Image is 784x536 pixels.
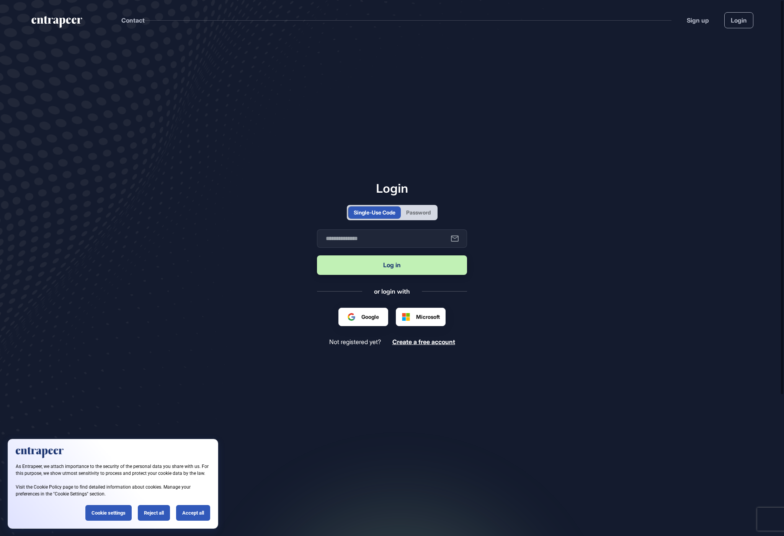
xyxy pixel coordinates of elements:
button: Log in [317,255,467,275]
a: entrapeer-logo [31,16,83,31]
a: Login [724,12,753,28]
a: Sign up [687,16,709,25]
a: Create a free account [392,338,455,346]
span: Microsoft [416,313,440,321]
span: Not registered yet? [329,338,381,346]
div: or login with [374,287,410,296]
h1: Login [317,181,467,195]
div: Single-Use Code [354,208,395,216]
div: Password [406,208,431,216]
button: Contact [121,15,145,25]
span: Create a free account [392,338,455,346]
